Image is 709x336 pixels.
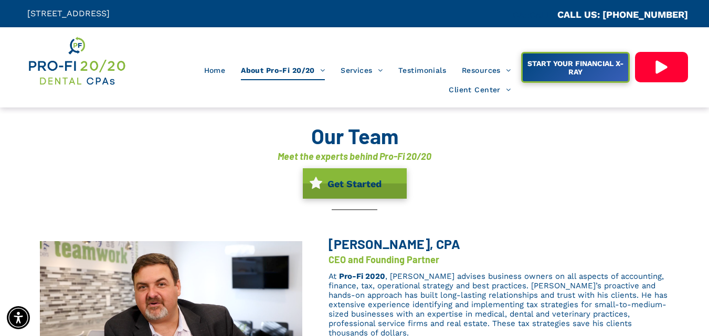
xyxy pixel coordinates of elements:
img: Get Dental CPA Consulting, Bookkeeping, & Bank Loans [27,35,126,87]
a: Pro-Fi 2020 [339,272,385,281]
font: Our Team [311,123,398,148]
a: Home [196,60,234,80]
span: START YOUR FINANCIAL X-RAY [524,54,627,81]
div: Accessibility Menu [7,306,30,329]
font: Meet the experts behind Pro-Fi 20/20 [278,150,431,162]
a: Client Center [441,80,518,100]
span: [PERSON_NAME], CPA [329,236,460,252]
span: [STREET_ADDRESS] [27,8,110,18]
a: Resources [454,60,518,80]
a: Testimonials [390,60,454,80]
span: At [329,272,336,281]
a: Services [333,60,390,80]
span: CA::CALLC [513,10,557,20]
a: START YOUR FINANCIAL X-RAY [521,52,630,83]
a: CALL US: [PHONE_NUMBER] [557,9,688,20]
span: Get Started [324,173,385,194]
a: Get Started [303,168,407,199]
font: CEO and Founding Partner [329,254,439,265]
a: About Pro-Fi 20/20 [233,60,333,80]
